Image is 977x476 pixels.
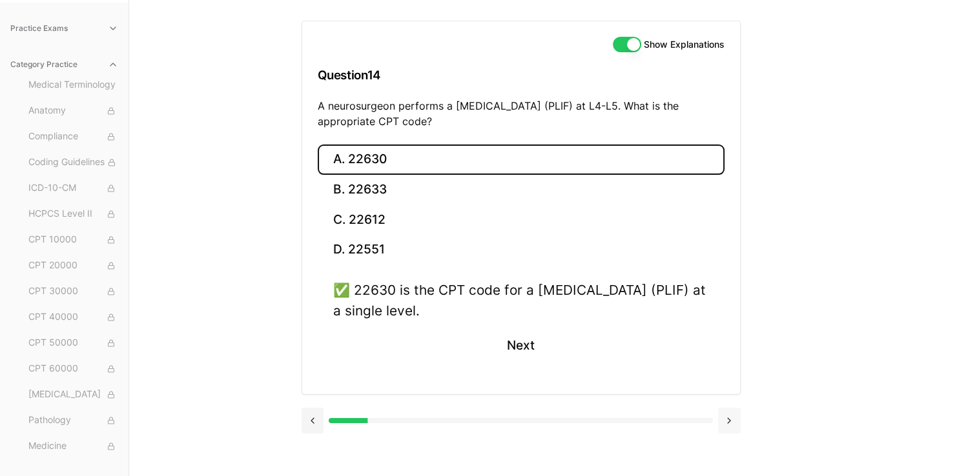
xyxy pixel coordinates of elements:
[318,98,725,129] p: A neurosurgeon performs a [MEDICAL_DATA] (PLIF) at L4-L5. What is the appropriate CPT code?
[23,101,123,121] button: Anatomy
[28,439,118,453] span: Medicine
[318,144,725,175] button: A. 22630
[318,235,725,265] button: D. 22551
[23,333,123,353] button: CPT 50000
[23,281,123,302] button: CPT 30000
[28,207,118,221] span: HCPCS Level II
[5,18,123,39] button: Practice Exams
[23,436,123,457] button: Medicine
[23,126,123,147] button: Compliance
[28,284,118,299] span: CPT 30000
[23,152,123,173] button: Coding Guidelines
[23,384,123,405] button: [MEDICAL_DATA]
[28,310,118,324] span: CPT 40000
[28,362,118,376] span: CPT 60000
[28,388,118,402] span: [MEDICAL_DATA]
[28,181,118,195] span: ICD-10-CM
[23,204,123,224] button: HCPCS Level II
[23,359,123,379] button: CPT 60000
[23,410,123,431] button: Pathology
[28,104,118,118] span: Anatomy
[28,413,118,428] span: Pathology
[28,155,118,170] span: Coding Guidelines
[28,259,118,273] span: CPT 20000
[28,130,118,144] span: Compliance
[23,255,123,276] button: CPT 20000
[318,56,725,94] h3: Question 14
[5,54,123,75] button: Category Practice
[28,78,118,92] span: Medical Terminology
[644,40,725,49] label: Show Explanations
[318,175,725,205] button: B. 22633
[318,204,725,235] button: C. 22612
[28,233,118,247] span: CPT 10000
[333,280,709,320] div: ✅ 22630 is the CPT code for a [MEDICAL_DATA] (PLIF) at a single level.
[28,336,118,350] span: CPT 50000
[23,230,123,250] button: CPT 10000
[491,328,550,363] button: Next
[23,307,123,328] button: CPT 40000
[23,178,123,199] button: ICD-10-CM
[23,75,123,95] button: Medical Terminology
